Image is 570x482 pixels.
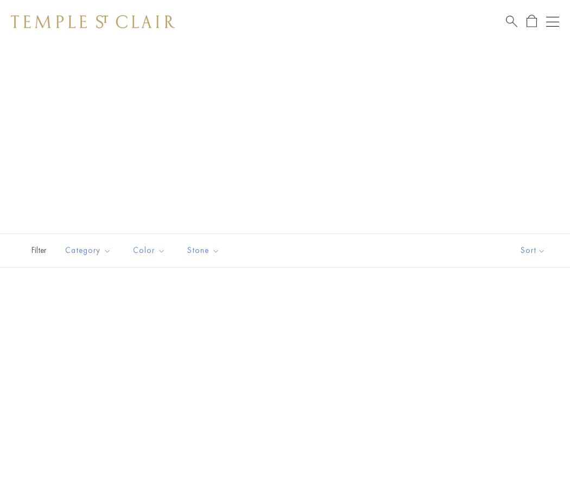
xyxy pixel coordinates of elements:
[506,15,517,28] a: Search
[57,238,119,263] button: Category
[11,15,175,28] img: Temple St. Clair
[125,238,174,263] button: Color
[546,15,559,28] button: Open navigation
[128,244,174,257] span: Color
[182,244,228,257] span: Stone
[60,244,119,257] span: Category
[179,238,228,263] button: Stone
[496,234,570,267] button: Show sort by
[527,15,537,28] a: Open Shopping Bag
